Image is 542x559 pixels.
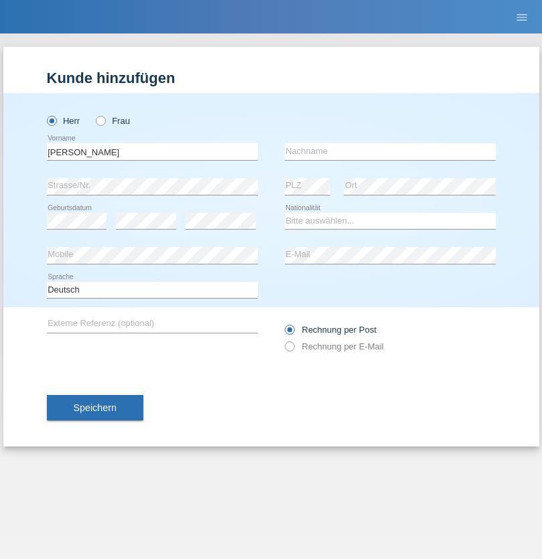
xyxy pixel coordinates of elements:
[47,395,143,420] button: Speichern
[515,11,529,24] i: menu
[509,13,535,21] a: menu
[285,341,384,351] label: Rechnung per E-Mail
[285,341,293,358] input: Rechnung per E-Mail
[47,116,56,125] input: Herr
[96,116,105,125] input: Frau
[96,116,130,126] label: Frau
[47,116,80,126] label: Herr
[74,402,117,413] span: Speichern
[285,325,293,341] input: Rechnung per Post
[47,70,496,86] h1: Kunde hinzufügen
[285,325,377,335] label: Rechnung per Post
